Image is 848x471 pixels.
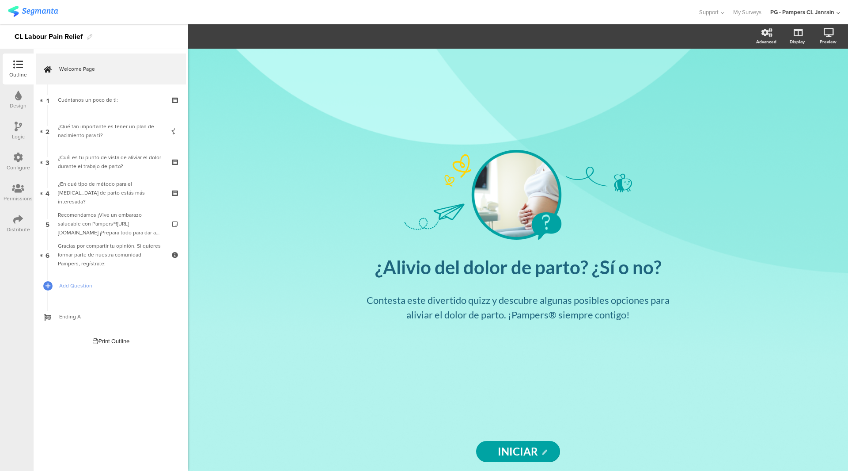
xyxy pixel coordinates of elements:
[58,153,163,171] div: ¿Cuál es tu punto de vista de aliviar el dolor durante el trabajo de parto?
[820,38,837,45] div: Preview
[45,250,49,260] span: 6
[8,6,58,17] img: segmanta logo
[770,8,834,16] div: PG - Pampers CL Janrain
[7,226,30,234] div: Distribute
[59,281,172,290] span: Add Question
[7,164,30,172] div: Configure
[4,195,33,203] div: Permissions
[45,157,49,167] span: 3
[36,177,186,208] a: 4 ¿En qué tipo de método para el [MEDICAL_DATA] de parto estás más interesada?
[355,256,681,278] div: ¿Alivio del dolor de parto? ¿Sí o no?
[699,8,719,16] span: Support
[790,38,805,45] div: Display
[93,337,129,345] div: Print Outline
[45,219,49,229] span: 5
[59,65,172,73] span: Welcome Page
[15,30,83,44] div: CL Labour Pain Relief
[756,38,776,45] div: Advanced
[36,54,186,84] a: Welcome Page
[45,126,49,136] span: 2
[36,115,186,146] a: 2 ¿Qué tan importante es tener un plan de nacimiento para ti?
[12,133,25,141] div: Logic
[58,180,163,206] div: ¿En qué tipo de método para el manejo del dolor de parto estás más interesada?
[46,95,49,105] span: 1
[36,208,186,239] a: 5 Recomendamos ¡Vive un embarazo saludable con Pampers®![URL][DOMAIN_NAME] ¡Prepara todo para dar...
[36,146,186,177] a: 3 ¿Cuál es tu punto de vista de aliviar el dolor durante el trabajo de parto?
[58,241,163,268] div: Gracias por compartir tu opinión. Si quieres formar parte de nuestra comunidad Pampers, regístrate:
[36,239,186,270] a: 6 Gracias por compartir tu opinión. Si quieres formar parte de nuestra comunidad Pampers, regístr...
[9,71,27,79] div: Outline
[36,301,186,332] a: Ending A
[36,84,186,115] a: 1 Cuéntanos un poco de ti:
[58,122,163,140] div: ¿Qué tan importante es tener un plan de nacimiento para ti?
[363,293,673,322] p: Contesta este divertido quizz y descubre algunas posibles opciones para aliviar el dolor de parto...
[58,96,163,104] div: Cuéntanos un poco de ti:
[45,188,49,198] span: 4
[10,102,26,110] div: Design
[476,441,560,462] input: Start
[59,312,172,321] span: Ending A
[58,211,163,237] div: Recomendamos ¡Vive un embarazo saludable con Pampers®!https://www.pampers.cl/embarazo/embarazo-sa...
